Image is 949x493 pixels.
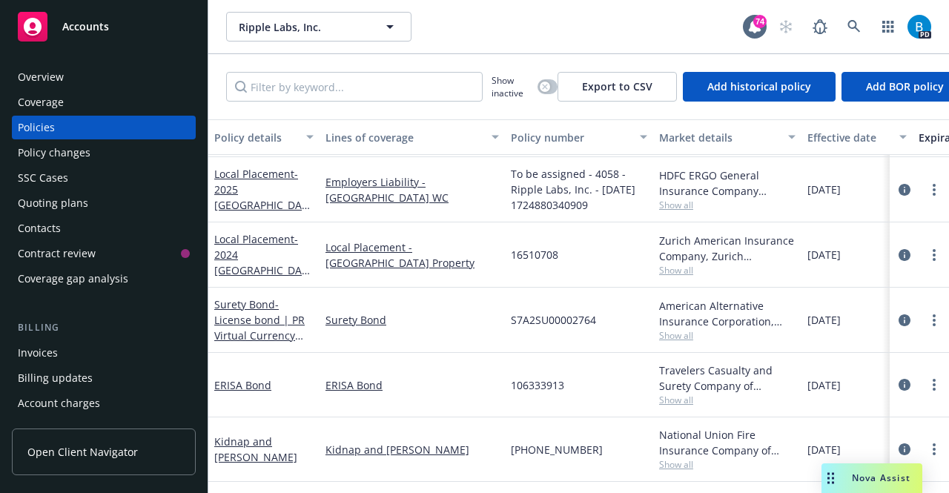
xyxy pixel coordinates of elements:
[659,329,796,342] span: Show all
[208,119,320,155] button: Policy details
[807,130,890,145] div: Effective date
[753,15,767,28] div: 74
[896,440,913,458] a: circleInformation
[214,297,305,358] a: Surety Bond
[659,264,796,277] span: Show all
[807,247,841,262] span: [DATE]
[511,442,603,457] span: [PHONE_NUMBER]
[12,191,196,215] a: Quoting plans
[12,320,196,335] div: Billing
[659,458,796,471] span: Show all
[320,119,505,155] button: Lines of coverage
[325,377,499,393] a: ERISA Bond
[12,242,196,265] a: Contract review
[12,216,196,240] a: Contacts
[214,167,308,228] a: Local Placement
[659,298,796,329] div: American Alternative Insurance Corporation, [GEOGRAPHIC_DATA] Re
[925,181,943,199] a: more
[807,377,841,393] span: [DATE]
[925,311,943,329] a: more
[18,391,100,415] div: Account charges
[12,366,196,390] a: Billing updates
[707,79,811,93] span: Add historical policy
[896,311,913,329] a: circleInformation
[214,378,271,392] a: ERISA Bond
[12,141,196,165] a: Policy changes
[659,394,796,406] span: Show all
[896,246,913,264] a: circleInformation
[659,168,796,199] div: HDFC ERGO General Insurance Company Limited, HDFC ERGO General Insurance Company Limited, Zurich ...
[12,166,196,190] a: SSC Cases
[214,434,297,464] a: Kidnap and [PERSON_NAME]
[226,72,483,102] input: Filter by keyword...
[325,239,499,271] a: Local Placement - [GEOGRAPHIC_DATA] Property
[511,130,631,145] div: Policy number
[18,341,58,365] div: Invoices
[659,130,779,145] div: Market details
[925,440,943,458] a: more
[325,174,499,205] a: Employers Liability - [GEOGRAPHIC_DATA] WC
[659,363,796,394] div: Travelers Casualty and Surety Company of America, Travelers Insurance
[18,216,61,240] div: Contacts
[239,19,367,35] span: Ripple Labs, Inc.
[12,65,196,89] a: Overview
[907,15,931,39] img: photo
[505,119,653,155] button: Policy number
[896,181,913,199] a: circleInformation
[511,377,564,393] span: 106333913
[807,312,841,328] span: [DATE]
[511,166,647,213] span: To be assigned - 4058 - Ripple Labs, Inc. - [DATE] 1724880340909
[18,242,96,265] div: Contract review
[771,12,801,42] a: Start snowing
[511,312,596,328] span: S7A2SU00002764
[873,12,903,42] a: Switch app
[821,463,922,493] button: Nova Assist
[214,232,308,293] a: Local Placement
[214,130,297,145] div: Policy details
[925,376,943,394] a: more
[659,233,796,264] div: Zurich American Insurance Company, Zurich Insurance Group, Zurich Insurance Group (International)...
[852,472,910,484] span: Nova Assist
[18,267,128,291] div: Coverage gap analysis
[18,166,68,190] div: SSC Cases
[558,72,677,102] button: Export to CSV
[659,427,796,458] div: National Union Fire Insurance Company of [GEOGRAPHIC_DATA], [GEOGRAPHIC_DATA], AIG, RT Specialty ...
[492,74,532,99] span: Show inactive
[683,72,836,102] button: Add historical policy
[18,366,93,390] div: Billing updates
[325,312,499,328] a: Surety Bond
[62,21,109,33] span: Accounts
[12,341,196,365] a: Invoices
[925,246,943,264] a: more
[582,79,652,93] span: Export to CSV
[12,116,196,139] a: Policies
[12,391,196,415] a: Account charges
[511,247,558,262] span: 16510708
[839,12,869,42] a: Search
[18,116,55,139] div: Policies
[18,191,88,215] div: Quoting plans
[807,442,841,457] span: [DATE]
[821,463,840,493] div: Drag to move
[801,119,913,155] button: Effective date
[325,130,483,145] div: Lines of coverage
[27,444,138,460] span: Open Client Navigator
[659,199,796,211] span: Show all
[18,65,64,89] div: Overview
[807,182,841,197] span: [DATE]
[18,90,64,114] div: Coverage
[12,267,196,291] a: Coverage gap analysis
[896,376,913,394] a: circleInformation
[866,79,944,93] span: Add BOR policy
[12,6,196,47] a: Accounts
[18,141,90,165] div: Policy changes
[325,442,499,457] a: Kidnap and [PERSON_NAME]
[12,90,196,114] a: Coverage
[805,12,835,42] a: Report a Bug
[653,119,801,155] button: Market details
[226,12,411,42] button: Ripple Labs, Inc.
